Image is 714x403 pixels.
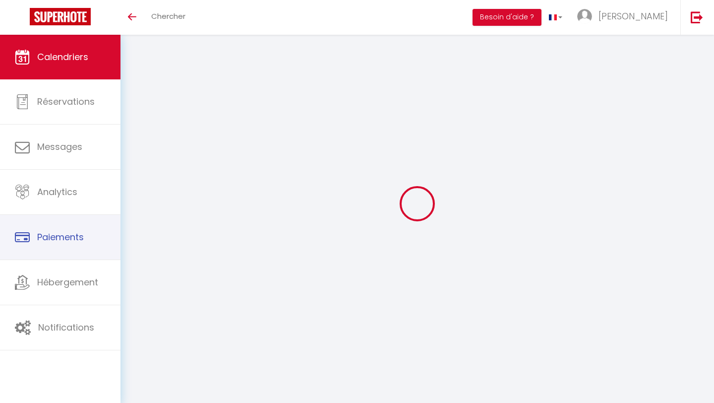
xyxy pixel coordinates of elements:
span: Chercher [151,11,185,21]
span: Messages [37,140,82,153]
img: Super Booking [30,8,91,25]
span: Réservations [37,95,95,108]
span: Paiements [37,231,84,243]
span: Analytics [37,186,77,198]
span: [PERSON_NAME] [598,10,668,22]
span: Hébergement [37,276,98,288]
span: Notifications [38,321,94,334]
img: logout [691,11,703,23]
button: Besoin d'aide ? [473,9,541,26]
img: ... [577,9,592,24]
span: Calendriers [37,51,88,63]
